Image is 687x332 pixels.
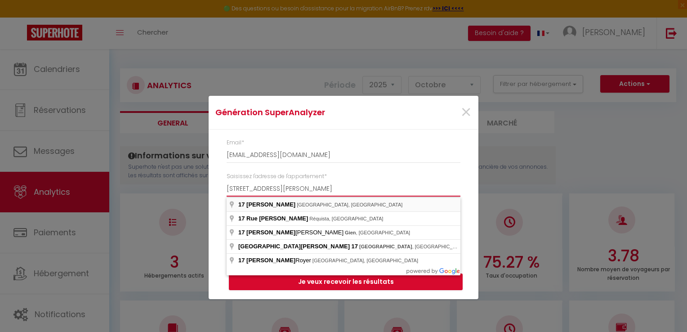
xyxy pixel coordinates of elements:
span: [GEOGRAPHIC_DATA] [359,244,412,249]
span: , [GEOGRAPHIC_DATA] [345,230,410,235]
span: [PERSON_NAME] [238,229,345,236]
span: [GEOGRAPHIC_DATA], [GEOGRAPHIC_DATA] [297,202,402,207]
span: 17 [238,229,245,236]
button: Close [460,103,472,122]
span: Royer [238,257,312,264]
span: [PERSON_NAME] [246,257,295,264]
span: [PERSON_NAME] [246,201,295,208]
span: Gien [345,230,356,235]
label: Email [227,139,244,147]
span: × [460,99,472,126]
span: 17 [238,257,245,264]
span: 17 [238,215,245,222]
span: Réquista, [GEOGRAPHIC_DATA] [309,216,383,221]
h4: Génération SuperAnalyzer [215,106,382,119]
button: Je veux recevoir les résultats [229,274,463,291]
span: [GEOGRAPHIC_DATA], [GEOGRAPHIC_DATA] [312,258,418,263]
label: Saisissez l'adresse de l'appartement [227,172,327,181]
span: 17 [238,201,245,208]
span: [GEOGRAPHIC_DATA][PERSON_NAME] [238,243,350,250]
span: Rue [PERSON_NAME] [246,215,308,222]
span: [PERSON_NAME] [246,229,295,236]
span: , [GEOGRAPHIC_DATA] [359,244,466,249]
span: 17 [352,243,358,250]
